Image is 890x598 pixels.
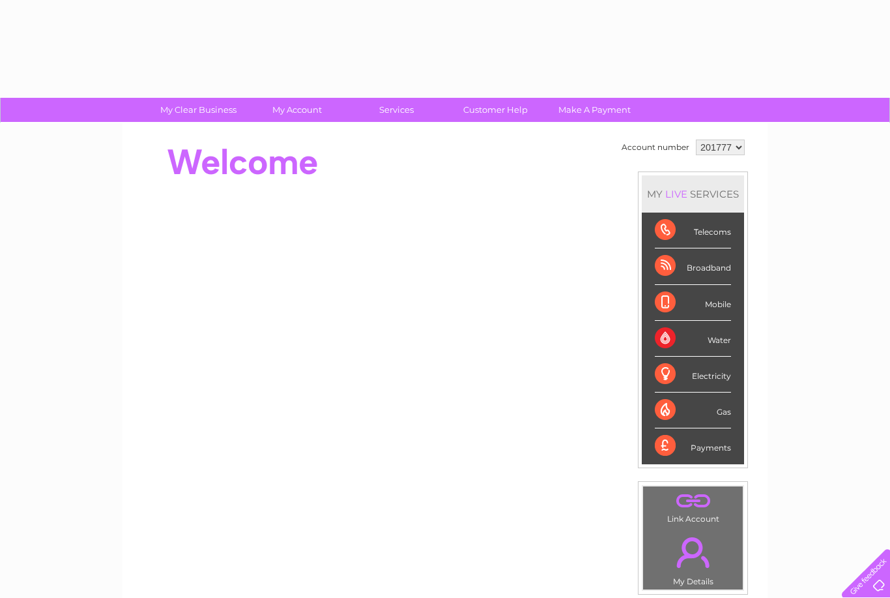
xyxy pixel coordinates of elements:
[646,490,739,513] a: .
[655,248,731,284] div: Broadband
[663,188,690,200] div: LIVE
[655,428,731,464] div: Payments
[655,285,731,321] div: Mobile
[642,526,743,590] td: My Details
[343,98,450,122] a: Services
[655,393,731,428] div: Gas
[642,486,743,527] td: Link Account
[541,98,648,122] a: Make A Payment
[442,98,549,122] a: Customer Help
[655,321,731,357] div: Water
[655,213,731,248] div: Telecoms
[655,357,731,393] div: Electricity
[646,530,739,575] a: .
[618,136,693,158] td: Account number
[145,98,252,122] a: My Clear Business
[244,98,351,122] a: My Account
[642,175,744,213] div: MY SERVICES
